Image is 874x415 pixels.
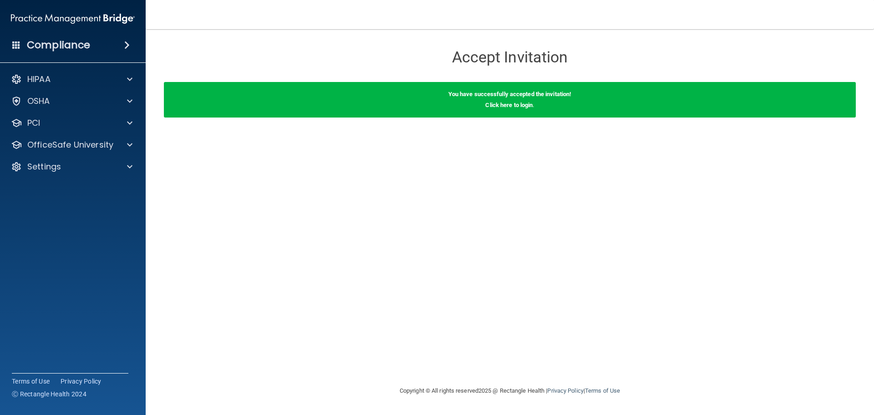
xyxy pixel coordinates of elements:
[12,377,50,386] a: Terms of Use
[11,96,132,107] a: OSHA
[11,139,132,150] a: OfficeSafe University
[11,10,135,28] img: PMB logo
[547,387,583,394] a: Privacy Policy
[27,74,51,85] p: HIPAA
[585,387,620,394] a: Terms of Use
[344,49,676,66] h3: Accept Invitation
[27,161,61,172] p: Settings
[27,139,113,150] p: OfficeSafe University
[61,377,102,386] a: Privacy Policy
[448,91,572,97] b: You have successfully accepted the invitation!
[11,118,132,128] a: PCI
[344,376,676,405] div: Copyright © All rights reserved 2025 @ Rectangle Health | |
[27,118,40,128] p: PCI
[485,102,533,108] a: Click here to login
[164,82,856,118] div: .
[11,161,132,172] a: Settings
[27,96,50,107] p: OSHA
[11,74,132,85] a: HIPAA
[27,39,90,51] h4: Compliance
[12,389,86,399] span: Ⓒ Rectangle Health 2024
